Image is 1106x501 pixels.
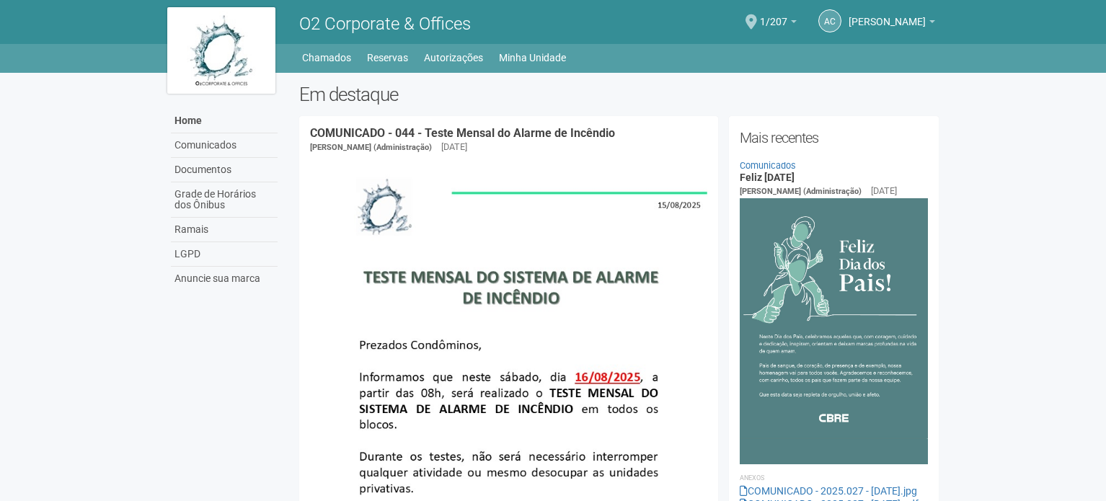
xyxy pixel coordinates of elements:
[424,48,483,68] a: Autorizações
[302,48,351,68] a: Chamados
[171,182,278,218] a: Grade de Horários dos Ônibus
[760,18,797,30] a: 1/207
[849,18,935,30] a: [PERSON_NAME]
[171,109,278,133] a: Home
[871,185,897,198] div: [DATE]
[171,133,278,158] a: Comunicados
[441,141,467,154] div: [DATE]
[740,187,862,196] span: [PERSON_NAME] (Administração)
[367,48,408,68] a: Reservas
[299,84,939,105] h2: Em destaque
[167,7,275,94] img: logo.jpg
[171,158,278,182] a: Documentos
[310,126,615,140] a: COMUNICADO - 044 - Teste Mensal do Alarme de Incêndio
[740,198,928,464] img: COMUNICADO%20-%202025.027%20-%20Dia%20dos%20Pais.jpg
[171,242,278,267] a: LGPD
[740,160,796,171] a: Comunicados
[310,143,432,152] span: [PERSON_NAME] (Administração)
[171,218,278,242] a: Ramais
[849,2,926,27] span: Andréa Cunha
[299,14,471,34] span: O2 Corporate & Offices
[760,2,787,27] span: 1/207
[740,127,928,148] h2: Mais recentes
[171,267,278,291] a: Anuncie sua marca
[740,485,917,497] a: COMUNICADO - 2025.027 - [DATE].jpg
[740,471,928,484] li: Anexos
[818,9,841,32] a: AC
[740,172,795,183] a: Feliz [DATE]
[499,48,566,68] a: Minha Unidade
